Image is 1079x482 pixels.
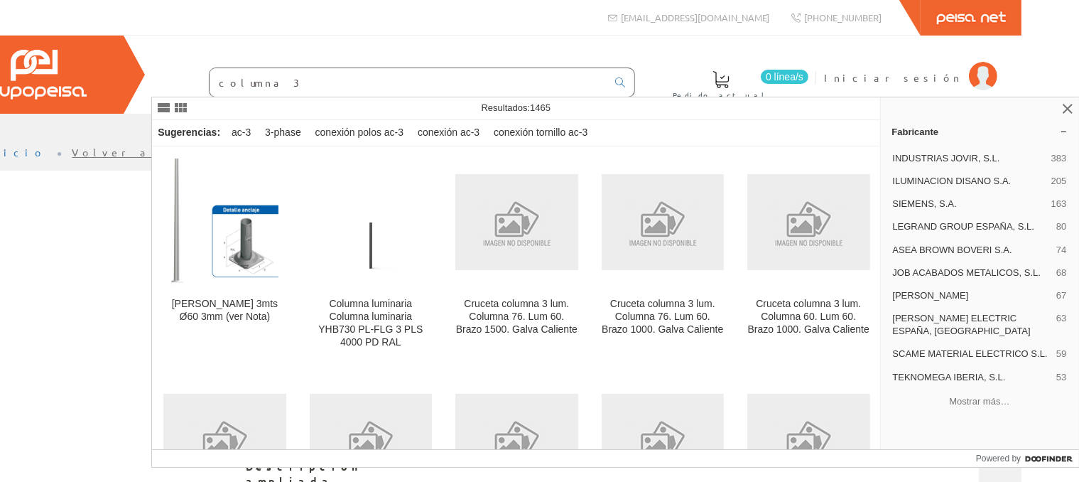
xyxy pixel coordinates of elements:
a: Volver al listado de productos [72,146,353,159]
img: Columna luminaria Columna luminaria YHB730 PL-FLG 3 PLS 4000 PD RAL [310,161,432,284]
span: ILUMINACION DISANO S.A. [893,175,1046,188]
span: 205 [1051,175,1067,188]
span: INDUSTRIAS JOVIR, S.L. [893,152,1046,165]
div: conexión ac-3 [412,120,485,146]
span: ASEA BROWN BOVERI S.A. [893,244,1051,257]
div: Sugerencias: [152,123,223,143]
div: Columna luminaria Columna luminaria YHB730 PL-FLG 3 PLS 4000 PD RAL [310,298,432,349]
a: Columna luminaria Columna luminaria YHB730 PL-FLG 3 PLS 4000 PD RAL Columna luminaria Columna lum... [298,147,443,365]
div: Cruceta columna 3 lum. Columna 60. Lum 60. Brazo 1000. Galva Caliente [747,298,869,336]
span: 74 [1056,244,1066,257]
span: Pedido actual [673,88,769,102]
img: Cruceta columna 3 lum. Columna 60. Lum 60. Brazo 1000. Galva Caliente [747,174,869,270]
img: Columna Sb 3mts Ø60 3mm (ver Nota) [171,159,279,286]
a: Fabricante [881,120,1079,143]
span: LEGRAND GROUP ESPAÑA, S.L. [893,220,1051,233]
span: SIEMENS, S.A. [893,198,1046,210]
span: JOB ACABADOS METALICOS, S.L. [893,267,1051,279]
div: conexión tornillo ac-3 [488,120,593,146]
span: [EMAIL_ADDRESS][DOMAIN_NAME] [621,11,769,23]
input: Buscar ... [210,68,607,97]
span: Resultados: [482,102,551,113]
div: Cruceta columna 3 lum. Columna 76. Lum 60. Brazo 1500. Galva Caliente [455,298,578,336]
a: Cruceta columna 3 lum. Columna 76. Lum 60. Brazo 1500. Galva Caliente Cruceta columna 3 lum. Colu... [444,147,589,365]
span: 63 [1056,312,1066,338]
img: Cruceta columna 3 lum. Columna 76. Lum 60. Brazo 1000. Galva Caliente [602,174,724,270]
button: Mostrar más… [886,390,1073,414]
div: Cruceta columna 3 lum. Columna 76. Lum 60. Brazo 1000. Galva Caliente [602,298,724,336]
a: Cruceta columna 3 lum. Columna 76. Lum 60. Brazo 1000. Galva Caliente Cruceta columna 3 lum. Colu... [590,147,735,365]
span: 67 [1056,289,1066,302]
span: 383 [1051,152,1067,165]
div: conexión polos ac-3 [310,120,410,146]
div: 3-phase [259,120,307,146]
a: Cruceta columna 3 lum. Columna 60. Lum 60. Brazo 1000. Galva Caliente Cruceta columna 3 lum. Colu... [736,147,881,365]
span: 68 [1056,267,1066,279]
span: TEKNOMEGA IBERIA, S.L. [893,371,1051,384]
span: 80 [1056,220,1066,233]
span: 53 [1056,371,1066,384]
span: Iniciar sesión [824,70,962,85]
span: [PHONE_NUMBER] [804,11,882,23]
span: [PERSON_NAME] ELECTRIC ESPAÑA, [GEOGRAPHIC_DATA] [893,312,1051,338]
span: 59 [1056,348,1066,360]
span: 163 [1051,198,1067,210]
span: 1465 [530,102,551,113]
span: [PERSON_NAME] [893,289,1051,302]
span: SCAME MATERIAL ELECTRICO S.L. [893,348,1051,360]
div: [PERSON_NAME] 3mts Ø60 3mm (ver Nota) [163,298,286,323]
img: Cruceta columna 3 lum. Columna 76. Lum 60. Brazo 1500. Galva Caliente [455,174,578,270]
a: Powered by [976,450,1079,467]
a: Iniciar sesión [824,59,997,73]
span: 0 línea/s [761,70,808,84]
span: Powered by [976,452,1021,465]
a: Columna Sb 3mts Ø60 3mm (ver Nota) [PERSON_NAME] 3mts Ø60 3mm (ver Nota) [152,147,297,365]
div: ac-3 [226,120,256,146]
